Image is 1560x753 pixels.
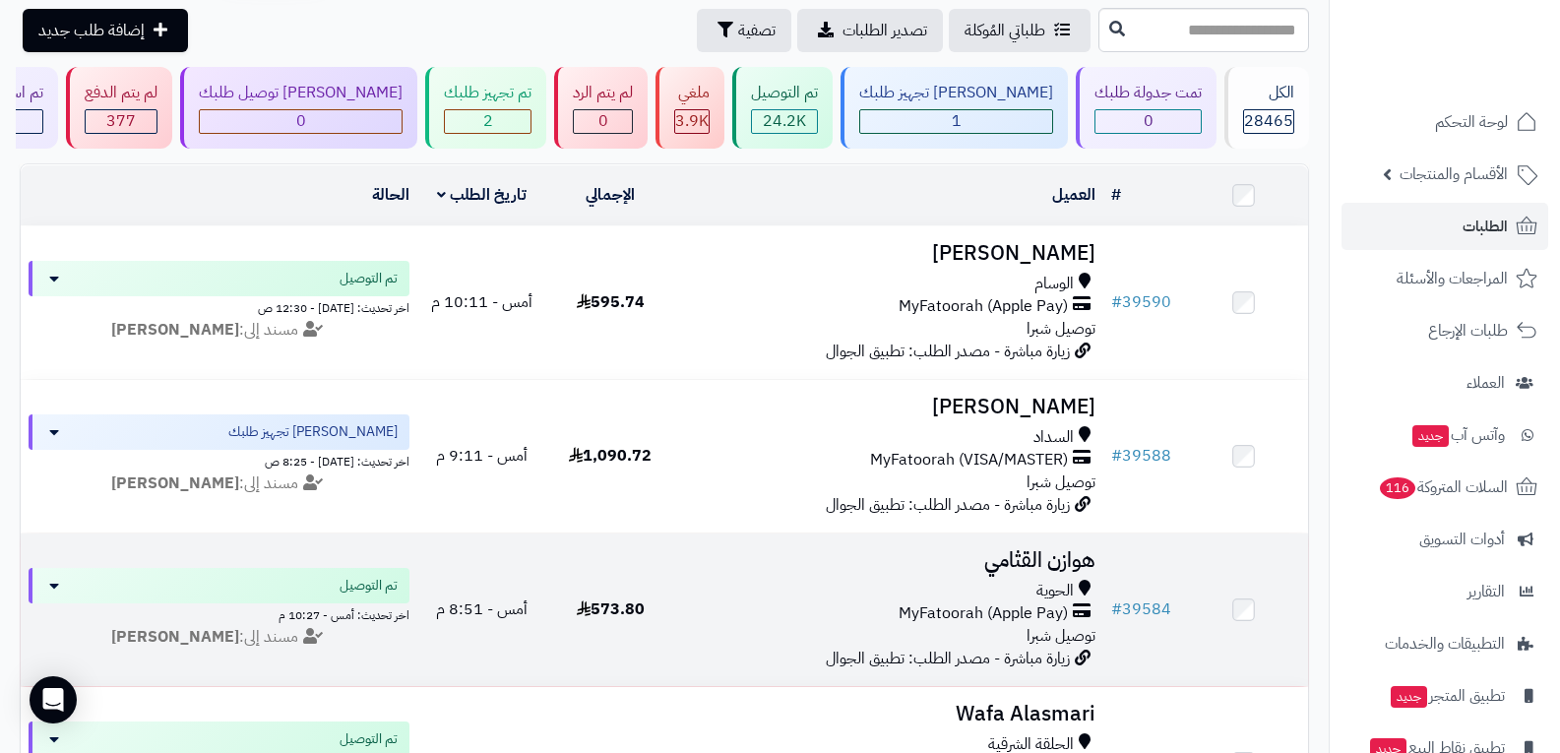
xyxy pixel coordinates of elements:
a: #39588 [1111,444,1171,468]
div: مسند إلى: [14,626,424,649]
span: وآتس آب [1410,421,1505,449]
a: # [1111,183,1121,207]
span: الطلبات [1463,213,1508,240]
a: #39584 [1111,597,1171,621]
a: [PERSON_NAME] توصيل طلبك 0 [176,67,421,149]
div: 24205 [752,110,817,133]
button: تصفية [697,9,791,52]
a: العملاء [1342,359,1548,407]
h3: هوازن القثامي [683,549,1096,572]
span: تم التوصيل [340,729,398,749]
a: تصدير الطلبات [797,9,943,52]
span: 24.2K [763,109,806,133]
span: العملاء [1466,369,1505,397]
div: تم التوصيل [751,82,818,104]
div: لم يتم الدفع [85,82,157,104]
div: 0 [574,110,632,133]
a: الحالة [372,183,409,207]
div: [PERSON_NAME] توصيل طلبك [199,82,403,104]
span: 573.80 [577,597,645,621]
strong: [PERSON_NAME] [111,471,239,495]
div: مسند إلى: [14,319,424,342]
a: العميل [1052,183,1095,207]
span: طلباتي المُوكلة [965,19,1045,42]
a: تم التوصيل 24.2K [728,67,837,149]
span: 0 [1144,109,1154,133]
span: تصفية [738,19,776,42]
span: السداد [1033,426,1074,449]
span: # [1111,290,1122,314]
div: اخر تحديث: أمس - 10:27 م [29,603,409,624]
a: تمت جدولة طلبك 0 [1072,67,1220,149]
div: الكل [1243,82,1294,104]
span: السلات المتروكة [1378,473,1508,501]
span: 116 [1380,477,1415,499]
span: أمس - 10:11 م [431,290,532,314]
span: توصيل شبرا [1027,317,1095,341]
span: الحوية [1036,580,1074,602]
a: [PERSON_NAME] تجهيز طلبك 1 [837,67,1072,149]
span: 0 [598,109,608,133]
span: 3.9K [675,109,709,133]
span: إضافة طلب جديد [38,19,145,42]
span: تصدير الطلبات [842,19,927,42]
a: تطبيق المتجرجديد [1342,672,1548,720]
div: [PERSON_NAME] تجهيز طلبك [859,82,1053,104]
span: MyFatoorah (Apple Pay) [899,295,1068,318]
span: التطبيقات والخدمات [1385,630,1505,658]
a: السلات المتروكة116 [1342,464,1548,511]
a: طلبات الإرجاع [1342,307,1548,354]
span: طلبات الإرجاع [1428,317,1508,345]
div: 2 [445,110,530,133]
span: جديد [1391,686,1427,708]
a: التطبيقات والخدمات [1342,620,1548,667]
span: زيارة مباشرة - مصدر الطلب: تطبيق الجوال [826,340,1070,363]
div: لم يتم الرد [573,82,633,104]
span: أدوات التسويق [1419,526,1505,553]
span: الوسام [1034,273,1074,295]
span: MyFatoorah (Apple Pay) [899,602,1068,625]
div: 3880 [675,110,709,133]
div: 0 [1095,110,1201,133]
span: 0 [296,109,306,133]
h3: [PERSON_NAME] [683,396,1096,418]
a: طلباتي المُوكلة [949,9,1091,52]
span: أمس - 8:51 م [436,597,528,621]
span: تطبيق المتجر [1389,682,1505,710]
div: اخر تحديث: [DATE] - 8:25 ص [29,450,409,471]
a: لم يتم الرد 0 [550,67,652,149]
span: 1,090.72 [569,444,652,468]
span: 28465 [1244,109,1293,133]
a: التقارير [1342,568,1548,615]
img: logo-2.png [1426,55,1541,96]
span: توصيل شبرا [1027,471,1095,494]
div: اخر تحديث: [DATE] - 12:30 ص [29,296,409,317]
a: الإجمالي [586,183,635,207]
a: لم يتم الدفع 377 [62,67,176,149]
span: جديد [1412,425,1449,447]
a: المراجعات والأسئلة [1342,255,1548,302]
span: زيارة مباشرة - مصدر الطلب: تطبيق الجوال [826,647,1070,670]
span: # [1111,597,1122,621]
span: أمس - 9:11 م [436,444,528,468]
span: لوحة التحكم [1435,108,1508,136]
a: تاريخ الطلب [437,183,527,207]
div: ملغي [674,82,710,104]
a: إضافة طلب جديد [23,9,188,52]
span: MyFatoorah (VISA/MASTER) [870,449,1068,471]
span: 595.74 [577,290,645,314]
span: تم التوصيل [340,269,398,288]
a: لوحة التحكم [1342,98,1548,146]
span: [PERSON_NAME] تجهيز طلبك [228,422,398,442]
strong: [PERSON_NAME] [111,625,239,649]
a: تم تجهيز طلبك 2 [421,67,550,149]
span: زيارة مباشرة - مصدر الطلب: تطبيق الجوال [826,493,1070,517]
a: الكل28465 [1220,67,1313,149]
a: #39590 [1111,290,1171,314]
span: 377 [106,109,136,133]
div: 0 [200,110,402,133]
span: توصيل شبرا [1027,624,1095,648]
div: 1 [860,110,1052,133]
span: 2 [483,109,493,133]
span: # [1111,444,1122,468]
